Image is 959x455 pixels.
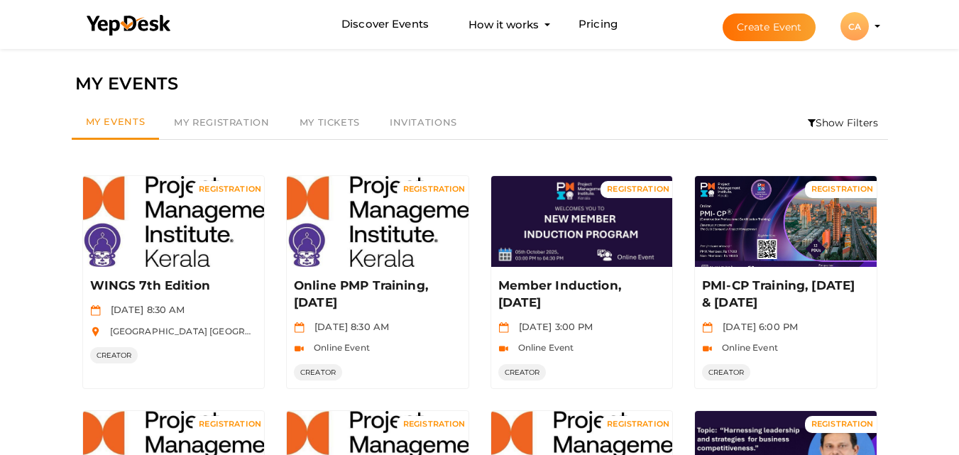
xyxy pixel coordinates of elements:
button: CA [836,11,873,41]
span: CREATOR [294,364,342,380]
img: calendar.svg [294,322,305,333]
profile-pic: CA [840,21,869,32]
span: Online Event [511,342,574,353]
span: [GEOGRAPHIC_DATA] [GEOGRAPHIC_DATA], [GEOGRAPHIC_DATA], [GEOGRAPHIC_DATA], [GEOGRAPHIC_DATA], [GE... [103,326,817,336]
a: My Registration [159,106,284,139]
img: calendar.svg [702,322,713,333]
span: [DATE] 3:00 PM [512,321,593,332]
p: Online PMP Training, [DATE] [294,278,458,312]
a: Pricing [579,11,618,38]
span: Online Event [307,342,370,353]
p: PMI-CP Training, [DATE] & [DATE] [702,278,866,312]
button: How it works [464,11,543,38]
a: Invitations [375,106,472,139]
span: Online Event [715,342,778,353]
img: location.svg [90,327,101,337]
a: My Events [72,106,160,140]
span: CREATOR [498,364,547,380]
div: CA [840,12,869,40]
button: Create Event [723,13,816,41]
span: [DATE] 8:30 AM [104,304,185,315]
div: MY EVENTS [75,70,884,97]
span: CREATOR [90,347,138,363]
img: video-icon.svg [702,344,713,354]
a: Discover Events [341,11,429,38]
img: video-icon.svg [294,344,305,354]
span: My Tickets [300,116,360,128]
span: My Events [86,116,146,127]
span: [DATE] 8:30 AM [307,321,389,332]
img: calendar.svg [90,305,101,316]
span: Invitations [390,116,457,128]
a: My Tickets [285,106,375,139]
p: WINGS 7th Edition [90,278,254,295]
li: Show Filters [799,106,888,139]
span: [DATE] 6:00 PM [716,321,798,332]
p: Member Induction, [DATE] [498,278,662,312]
span: CREATOR [702,364,750,380]
img: video-icon.svg [498,344,509,354]
span: My Registration [174,116,269,128]
img: calendar.svg [498,322,509,333]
